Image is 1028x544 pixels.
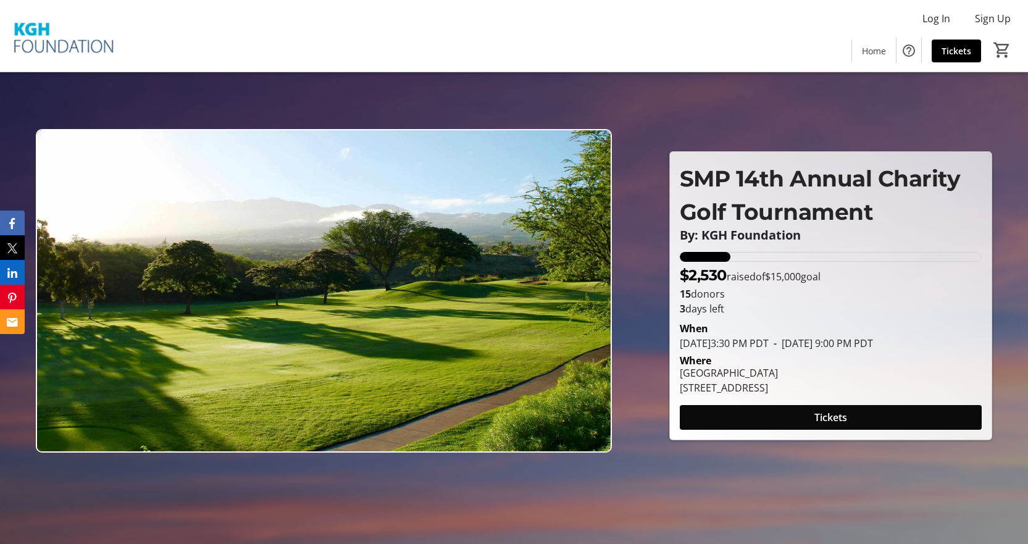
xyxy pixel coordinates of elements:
div: When [680,321,708,336]
span: Sign Up [975,11,1011,26]
span: Log In [922,11,950,26]
button: Cart [991,39,1013,61]
p: days left [680,301,982,316]
span: [DATE] 3:30 PM PDT [680,337,769,350]
span: $15,000 [765,270,801,283]
span: - [769,337,782,350]
img: Campaign CTA Media Photo [36,129,612,453]
div: 16.87053333333333% of fundraising goal reached [680,252,982,262]
span: SMP 14th Annual Charity Golf Tournament [680,165,961,225]
span: 3 [680,302,685,316]
button: Log In [913,9,960,28]
a: Home [852,40,896,62]
div: [GEOGRAPHIC_DATA] [680,366,778,380]
p: donors [680,287,982,301]
span: Tickets [942,44,971,57]
p: By: KGH Foundation [680,228,982,242]
div: [STREET_ADDRESS] [680,380,778,395]
button: Sign Up [965,9,1021,28]
p: raised of goal [680,264,821,287]
img: Kelowna General Hospital Foundation - UBC Southern Medical Program's Logo [7,5,117,67]
span: $2,530 [680,266,727,284]
button: Tickets [680,405,982,430]
div: Where [680,356,711,366]
span: Home [862,44,886,57]
span: Tickets [814,410,847,425]
button: Help [896,38,921,63]
span: [DATE] 9:00 PM PDT [769,337,873,350]
b: 15 [680,287,691,301]
a: Tickets [932,40,981,62]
